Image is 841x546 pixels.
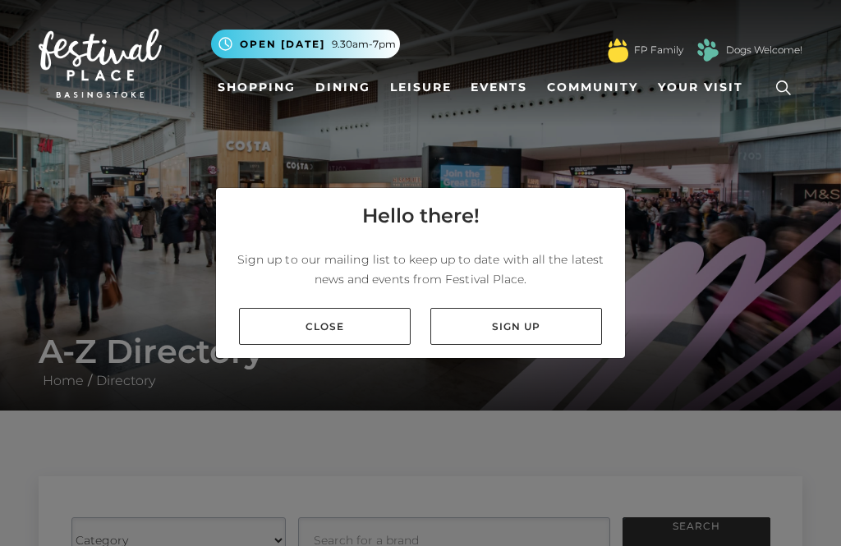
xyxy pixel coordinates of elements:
a: Close [239,308,411,345]
h4: Hello there! [362,201,480,231]
span: Your Visit [658,79,743,96]
a: Sign up [430,308,602,345]
p: Sign up to our mailing list to keep up to date with all the latest news and events from Festival ... [229,250,612,289]
a: Your Visit [651,72,758,103]
a: Community [540,72,645,103]
a: Shopping [211,72,302,103]
a: Leisure [384,72,458,103]
a: FP Family [634,43,683,57]
span: 9.30am-7pm [332,37,396,52]
a: Dogs Welcome! [726,43,802,57]
button: Open [DATE] 9.30am-7pm [211,30,400,58]
a: Events [464,72,534,103]
img: Festival Place Logo [39,29,162,98]
span: Open [DATE] [240,37,325,52]
a: Dining [309,72,377,103]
